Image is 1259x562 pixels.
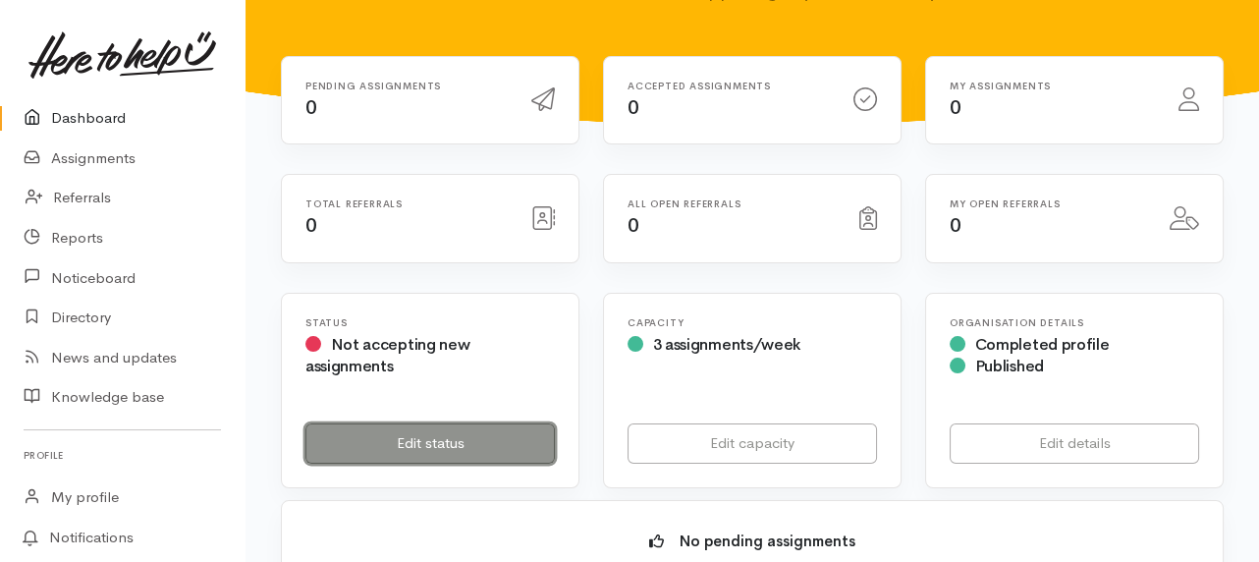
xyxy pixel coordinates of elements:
h6: Profile [24,442,221,469]
h6: My assignments [950,81,1155,91]
span: Completed profile [975,334,1110,355]
span: 0 [305,95,317,120]
h6: All open referrals [628,198,836,209]
h6: Status [305,317,555,328]
span: 0 [950,95,961,120]
span: Not accepting new assignments [305,334,469,377]
span: 0 [628,95,639,120]
a: Edit details [950,423,1199,464]
span: Published [975,356,1044,376]
span: 3 assignments/week [653,334,800,355]
span: 0 [950,213,961,238]
h6: Capacity [628,317,877,328]
a: Edit capacity [628,423,877,464]
span: 0 [305,213,317,238]
span: 0 [628,213,639,238]
h6: Total referrals [305,198,508,209]
a: Edit status [305,423,555,464]
h6: My open referrals [950,198,1146,209]
b: No pending assignments [680,532,855,550]
h6: Pending assignments [305,81,508,91]
h6: Accepted assignments [628,81,830,91]
h6: Organisation Details [950,317,1199,328]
